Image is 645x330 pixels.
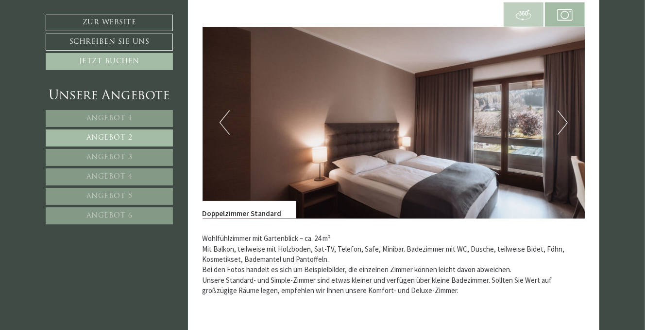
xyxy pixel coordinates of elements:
[46,87,173,105] div: Unsere Angebote
[7,26,143,54] div: Guten Tag, wie können wir Ihnen helfen?
[86,193,133,200] span: Angebot 5
[46,53,173,70] a: Jetzt buchen
[15,45,138,52] small: 21:46
[86,154,133,161] span: Angebot 3
[86,115,133,122] span: Angebot 1
[203,27,585,219] img: image
[86,212,133,220] span: Angebot 6
[46,15,173,31] a: Zur Website
[175,7,208,23] div: [DATE]
[558,110,568,135] button: Next
[86,173,133,181] span: Angebot 4
[516,7,531,23] img: 360-grad.svg
[220,110,230,135] button: Previous
[557,7,573,23] img: camera.svg
[86,134,133,142] span: Angebot 2
[46,34,173,51] a: Schreiben Sie uns
[15,28,138,35] div: Montis – Active Nature Spa
[203,233,585,296] p: Wohlfühlzimmer mit Gartenblick ~ ca. 24 m² Mit Balkon, teilweise mit Holzboden, Sat-TV, Telefon, ...
[320,257,383,274] button: Senden
[203,201,296,219] div: Doppelzimmer Standard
